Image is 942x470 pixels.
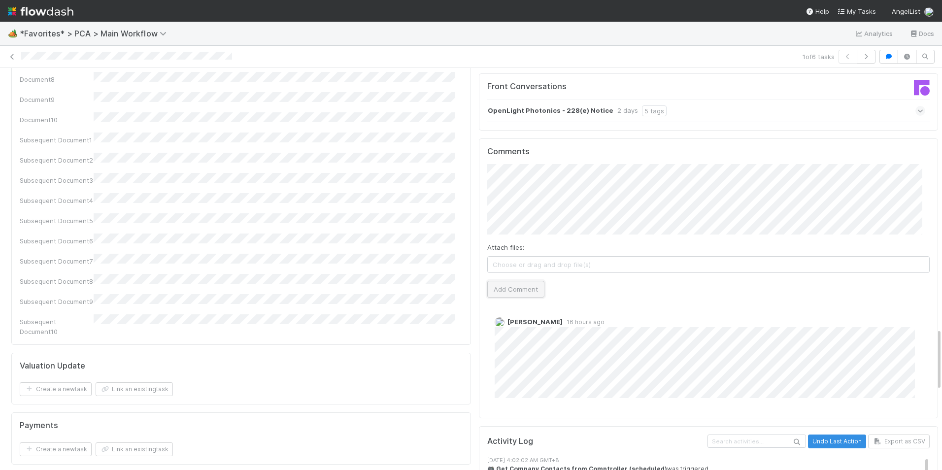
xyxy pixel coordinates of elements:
div: Subsequent Document1 [20,135,94,145]
h5: Valuation Update [20,361,85,371]
h5: Comments [487,147,930,157]
div: [DATE] 4:02:02 AM GMT+8 [487,456,938,465]
div: Subsequent Document8 [20,276,94,286]
div: Document10 [20,115,94,125]
button: Add Comment [487,281,544,298]
div: Subsequent Document2 [20,155,94,165]
span: [PERSON_NAME] [507,318,563,326]
span: Choose or drag and drop file(s) [488,257,930,272]
button: Link an existingtask [96,442,173,456]
div: Help [806,6,829,16]
span: My Tasks [837,7,876,15]
div: Document9 [20,95,94,104]
div: 5 tags [642,105,667,116]
span: AngelList [892,7,920,15]
img: front-logo-b4b721b83371efbadf0a.svg [914,80,930,96]
button: Export as CSV [868,435,930,448]
button: Create a newtask [20,442,92,456]
div: Document8 [20,74,94,84]
label: Attach files: [487,242,524,252]
h5: Activity Log [487,436,706,446]
div: Subsequent Document6 [20,236,94,246]
div: 2 days [617,105,638,116]
h5: Payments [20,421,58,431]
div: Subsequent Document3 [20,175,94,185]
button: Link an existingtask [96,382,173,396]
div: Subsequent Document5 [20,216,94,226]
div: Subsequent Document7 [20,256,94,266]
button: Undo Last Action [808,435,866,448]
h5: Front Conversations [487,82,701,92]
span: 1 of 6 tasks [803,52,835,62]
a: Analytics [854,28,893,39]
div: Subsequent Document10 [20,317,94,336]
span: *Favorites* > PCA > Main Workflow [20,29,171,38]
strong: OpenLight Photonics - 228(e) Notice [488,105,613,116]
a: My Tasks [837,6,876,16]
img: logo-inverted-e16ddd16eac7371096b0.svg [8,3,73,20]
a: Docs [909,28,934,39]
img: avatar_cd4e5e5e-3003-49e5-bc76-fd776f359de9.png [495,317,505,327]
span: 🏕️ [8,29,18,37]
img: avatar_487f705b-1efa-4920-8de6-14528bcda38c.png [924,7,934,17]
input: Search activities... [707,435,806,448]
div: Subsequent Document9 [20,297,94,306]
div: Subsequent Document4 [20,196,94,205]
button: Create a newtask [20,382,92,396]
span: 16 hours ago [563,318,605,326]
